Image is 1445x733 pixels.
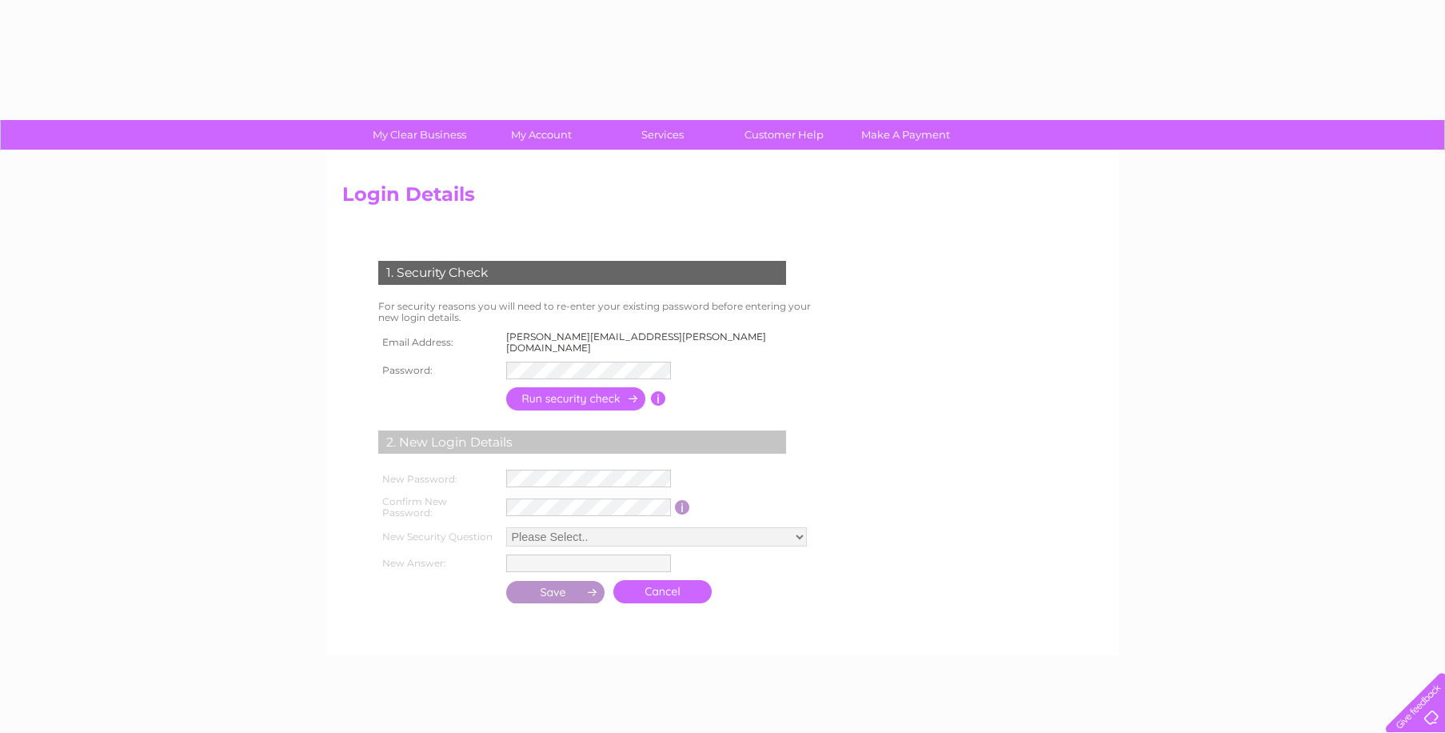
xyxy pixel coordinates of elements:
[378,431,786,455] div: 2. New Login Details
[374,358,502,383] th: Password:
[342,183,1104,214] h2: Login Details
[374,327,502,358] th: Email Address:
[374,466,502,491] th: New Password:
[374,297,828,327] td: For security reasons you will need to re-enter your existing password before entering your new lo...
[506,581,605,603] input: Submit
[597,120,728,150] a: Services
[502,327,828,358] td: [PERSON_NAME][EMAIL_ADDRESS][PERSON_NAME][DOMAIN_NAME]
[651,391,666,406] input: Information
[374,491,502,523] th: Confirm New Password:
[374,523,502,551] th: New Security Question
[840,120,972,150] a: Make A Payment
[475,120,607,150] a: My Account
[613,580,712,603] a: Cancel
[718,120,850,150] a: Customer Help
[353,120,485,150] a: My Clear Business
[675,500,690,515] input: Information
[378,261,786,285] div: 1. Security Check
[374,551,502,576] th: New Answer:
